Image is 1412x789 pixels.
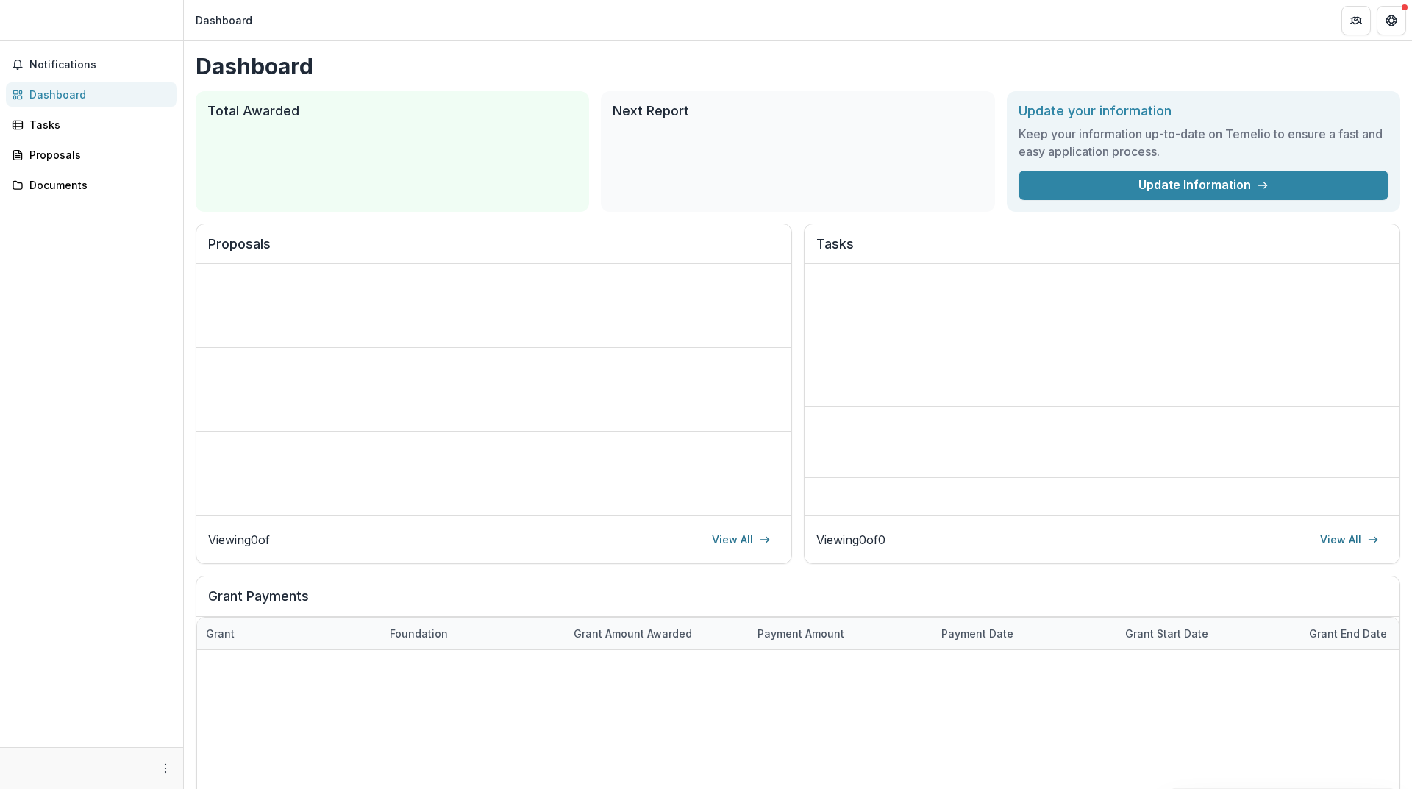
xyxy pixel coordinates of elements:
[29,87,165,102] div: Dashboard
[208,588,1388,616] h2: Grant Payments
[6,113,177,137] a: Tasks
[6,82,177,107] a: Dashboard
[816,531,885,549] p: Viewing 0 of 0
[1019,171,1388,200] a: Update Information
[6,53,177,76] button: Notifications
[1019,125,1388,160] h3: Keep your information up-to-date on Temelio to ensure a fast and easy application process.
[1341,6,1371,35] button: Partners
[29,177,165,193] div: Documents
[208,531,270,549] p: Viewing 0 of
[29,147,165,163] div: Proposals
[29,117,165,132] div: Tasks
[6,143,177,167] a: Proposals
[207,103,577,119] h2: Total Awarded
[208,236,780,264] h2: Proposals
[703,528,780,551] a: View All
[190,10,258,31] nav: breadcrumb
[6,173,177,197] a: Documents
[157,760,174,777] button: More
[816,236,1388,264] h2: Tasks
[613,103,983,119] h2: Next Report
[1377,6,1406,35] button: Get Help
[1019,103,1388,119] h2: Update your information
[1311,528,1388,551] a: View All
[196,13,252,28] div: Dashboard
[29,59,171,71] span: Notifications
[196,53,1400,79] h1: Dashboard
